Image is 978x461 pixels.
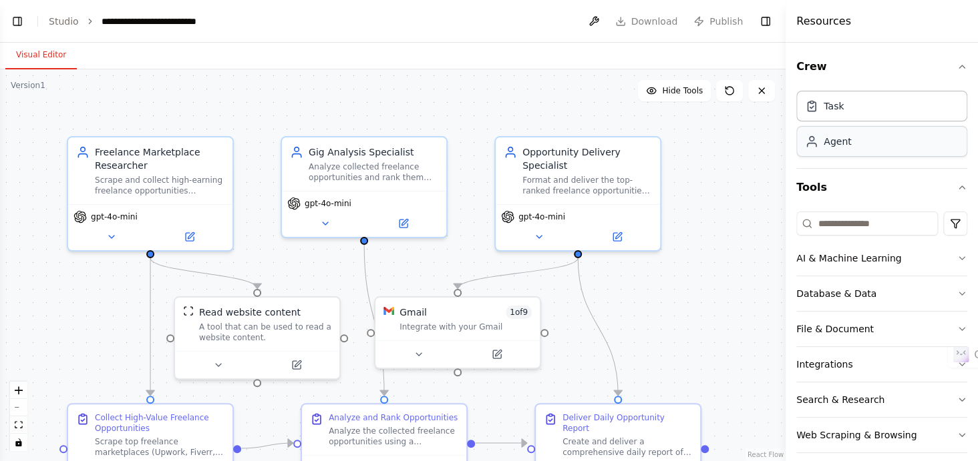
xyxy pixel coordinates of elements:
[95,175,224,196] div: Scrape and collect high-earning freelance opportunities ($1,000-$2,000) from top marketplaces lik...
[579,229,655,245] button: Open in side panel
[756,12,775,31] button: Hide right sidebar
[241,436,293,455] g: Edge from 89a2a12b-61de-4792-8b84-0de9f36a8d8e to 5cd1be55-028b-498d-8dba-d020e60d197b
[91,211,138,222] span: gpt-4o-mini
[67,136,234,252] div: Freelance Marketplace ResearcherScrape and collect high-earning freelance opportunities ($1,000-$...
[5,41,77,69] button: Visual Editor
[10,434,27,451] button: toggle interactivity
[281,136,448,238] div: Gig Analysis SpecialistAnalyze collected freelance opportunities and rank them based on earning p...
[571,258,625,395] g: Edge from 2df91857-cadb-4a10-8d84-ea7bfd877bd9 to b53dda96-c5ac-4824-96c1-1a44d048f180
[95,412,224,434] div: Collect High-Value Freelance Opportunities
[305,198,351,209] span: gpt-4o-mini
[183,306,194,316] img: ScrapeWebsiteTool
[796,13,851,29] h4: Resources
[95,145,224,172] div: Freelance Marketplace Researcher
[518,211,565,222] span: gpt-4o-mini
[796,382,967,417] button: Search & Research
[459,346,534,362] button: Open in side panel
[796,347,967,382] button: Integrations
[796,169,967,206] button: Tools
[796,48,967,85] button: Crew
[796,418,967,452] button: Web Scraping & Browsing
[399,306,427,319] div: Gmail
[49,15,228,28] nav: breadcrumb
[259,357,334,373] button: Open in side panel
[475,436,526,450] g: Edge from 5cd1be55-028b-498d-8dba-d020e60d197b to b53dda96-c5ac-4824-96c1-1a44d048f180
[357,244,391,395] g: Edge from 962dce0f-ef7f-4956-906f-93abb49a21a7 to 5cd1be55-028b-498d-8dba-d020e60d197b
[144,258,264,288] g: Edge from 46b6b4ac-755a-404a-adbe-258db6b1cbf8 to a8505b7c-e7dd-4e03-a251-a6adc17417fe
[748,451,784,458] a: React Flow attribution
[10,382,27,451] div: React Flow controls
[796,241,967,276] button: AI & Machine Learning
[309,161,438,183] div: Analyze collected freelance opportunities and rank them based on earning potential, client reliab...
[824,99,844,113] div: Task
[506,306,532,319] span: Number of enabled actions
[10,416,27,434] button: fit view
[562,436,692,458] div: Create and deliver a comprehensive daily report of the top-ranked freelance opportunities. Format...
[796,312,967,346] button: File & Document
[329,412,458,423] div: Analyze and Rank Opportunities
[796,276,967,311] button: Database & Data
[309,145,438,159] div: Gig Analysis Specialist
[522,175,652,196] div: Format and deliver the top-ranked freelance opportunities to the user in a clear, actionable form...
[494,136,661,252] div: Opportunity Delivery SpecialistFormat and deliver the top-ranked freelance opportunities to the u...
[522,145,652,172] div: Opportunity Delivery Specialist
[374,296,541,369] div: GmailGmail1of9Integrate with your Gmail
[662,85,703,96] span: Hide Tools
[8,12,27,31] button: Show left sidebar
[365,215,441,232] button: Open in side panel
[199,322,331,343] div: A tool that can be used to read a website content.
[383,306,394,316] img: Gmail
[95,436,224,458] div: Scrape top freelance marketplaces (Upwork, Fiverr, Toptal, and similar platforms) to collect acti...
[451,258,585,288] g: Edge from 2df91857-cadb-4a10-8d84-ea7bfd877bd9 to 789d2152-9012-43be-9ee3-df1ac01f2a75
[144,258,157,395] g: Edge from 46b6b4ac-755a-404a-adbe-258db6b1cbf8 to 89a2a12b-61de-4792-8b84-0de9f36a8d8e
[199,306,301,319] div: Read website content
[329,426,458,447] div: Analyze the collected freelance opportunities using a comprehensive scoring system. Evaluate each...
[824,135,851,148] div: Agent
[796,85,967,168] div: Crew
[11,80,45,91] div: Version 1
[174,296,341,380] div: ScrapeWebsiteToolRead website contentA tool that can be used to read a website content.
[638,80,711,101] button: Hide Tools
[10,382,27,399] button: zoom in
[49,16,79,27] a: Studio
[10,399,27,416] button: zoom out
[399,322,532,332] div: Integrate with your Gmail
[152,229,227,245] button: Open in side panel
[562,412,692,434] div: Deliver Daily Opportunity Report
